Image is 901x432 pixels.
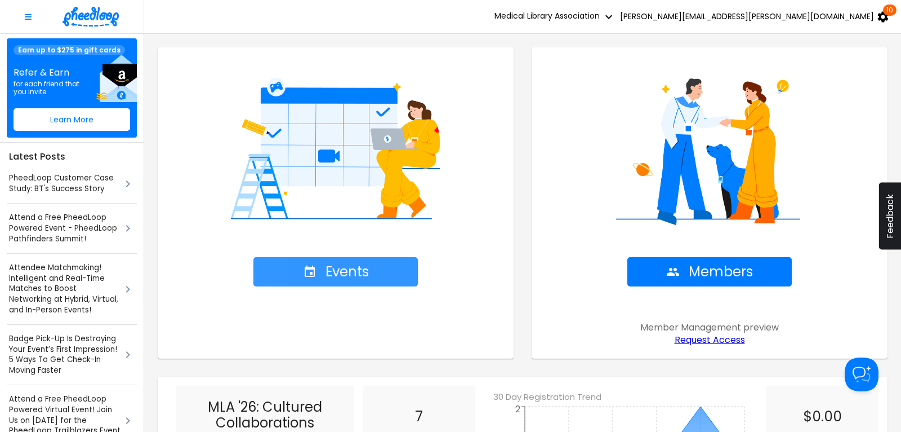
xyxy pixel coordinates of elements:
h2: $0.00 [775,408,869,425]
h3: MLA '26: Cultured Collaborations [185,399,345,431]
h2: 7 [372,408,466,425]
a: Attend a Free PheedLoop Powered Event - PheedLoop Pathfinders Summit! [9,213,121,244]
span: Events [303,264,369,280]
button: Medical Library Association [492,6,618,28]
span: Refer & Earn [14,68,81,78]
span: Earn up to $275 in gift cards [14,45,125,55]
img: Referral [95,55,137,102]
span: 10 [883,5,896,16]
img: logo [63,7,119,27]
img: Home Members [545,61,874,230]
button: Learn More [14,108,130,131]
span: Members [666,264,753,280]
h4: Latest Posts [7,149,137,164]
span: for each friend that you invite [14,80,81,96]
span: [PERSON_NAME][EMAIL_ADDRESS][PERSON_NAME][DOMAIN_NAME] [620,12,874,21]
button: Events [253,257,418,286]
span: Medical Library Association [494,10,615,21]
a: Attendee Matchmaking! Intelligent and Real-Time Matches to Boost Networking at Hybrid, Virtual, a... [9,263,121,315]
span: Member Management preview [640,323,779,333]
button: [PERSON_NAME][EMAIL_ADDRESS][PERSON_NAME][DOMAIN_NAME] 10 [618,6,892,28]
iframe: Help Scout Beacon - Open [845,358,878,391]
span: Learn More [50,115,93,124]
h6: 30 Day Registration Trend [493,390,775,404]
a: Request Access [675,335,745,345]
a: PheedLoop Customer Case Study: BT's Success Story [9,173,121,194]
img: Home Events [171,61,500,230]
span: Feedback [885,194,895,239]
a: Badge Pick-Up Is Destroying Your Event’s First Impression! 5 Ways To Get Check-In Moving Faster [9,334,121,376]
button: Members [627,257,792,286]
tspan: 2 [515,403,520,416]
